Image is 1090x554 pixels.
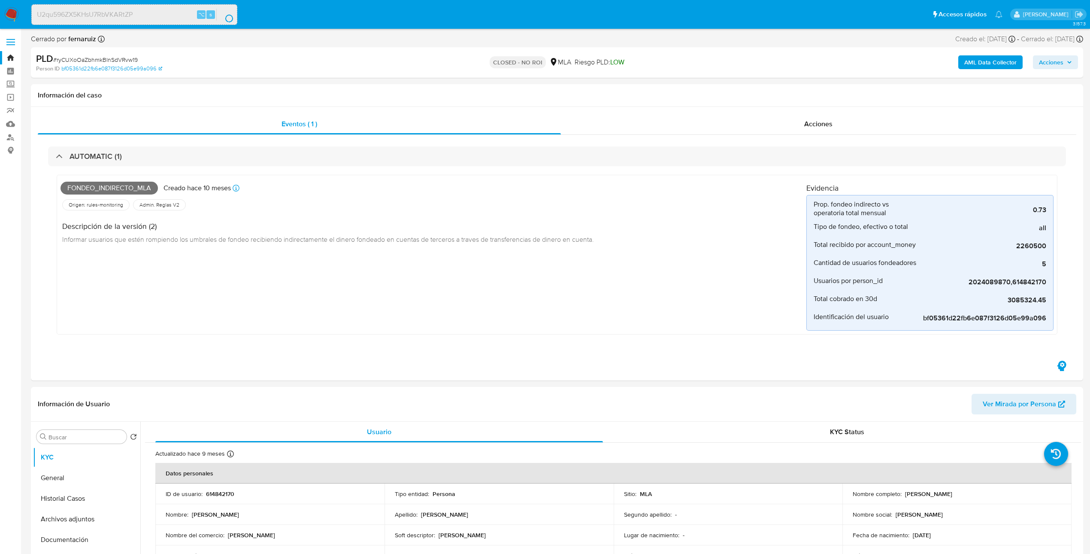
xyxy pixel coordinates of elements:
[624,511,672,518] p: Segundo apellido :
[1033,55,1078,69] button: Acciones
[1017,34,1019,44] span: -
[853,490,902,498] p: Nombre completo :
[972,394,1076,414] button: Ver Mirada por Persona
[995,11,1002,18] a: Notificaciones
[62,234,594,244] span: Informar usuarios que estén rompiendo los umbrales de fondeo recibiendo indirectamente el dinero ...
[53,55,138,64] span: # ryCUXoOaZbhmkBlnSdVRvw19
[395,531,435,539] p: Soft descriptor :
[216,9,234,21] button: search-icon
[209,10,212,18] span: s
[33,447,140,468] button: KYC
[804,119,833,129] span: Acciones
[192,511,239,518] p: [PERSON_NAME]
[964,55,1017,69] b: AML Data Collector
[1075,10,1084,19] a: Salir
[549,58,571,67] div: MLA
[33,468,140,488] button: General
[896,511,943,518] p: [PERSON_NAME]
[163,183,231,193] p: Creado hace 10 meses
[853,511,892,518] p: Nombre social :
[48,433,123,441] input: Buscar
[939,10,987,19] span: Accesos rápidos
[155,450,225,458] p: Actualizado hace 9 meses
[675,511,677,518] p: -
[958,55,1023,69] button: AML Data Collector
[367,427,391,437] span: Usuario
[575,58,624,67] span: Riesgo PLD:
[130,433,137,443] button: Volver al orden por defecto
[32,9,237,20] input: Buscar usuario o caso...
[198,10,205,18] span: ⌥
[206,490,234,498] p: 614842170
[433,490,455,498] p: Persona
[61,182,158,195] span: Fondeo_indirecto_mla
[913,531,931,539] p: [DATE]
[610,57,624,67] span: LOW
[853,531,909,539] p: Fecha de nacimiento :
[67,34,96,44] b: fernaruiz
[490,56,546,68] p: CLOSED - NO ROI
[68,201,124,208] span: Origen: rules-monitoring
[166,531,224,539] p: Nombre del comercio :
[166,490,203,498] p: ID de usuario :
[1039,55,1063,69] span: Acciones
[40,433,47,440] button: Buscar
[70,152,122,161] h3: AUTOMATIC (1)
[155,463,1072,484] th: Datos personales
[38,400,110,408] h1: Información de Usuario
[33,488,140,509] button: Historial Casos
[139,201,180,208] span: Admin. Reglas V2
[166,511,188,518] p: Nombre :
[395,511,418,518] p: Apellido :
[48,146,1066,166] div: AUTOMATIC (1)
[640,490,652,498] p: MLA
[33,530,140,550] button: Documentación
[395,490,429,498] p: Tipo entidad :
[282,119,317,129] span: Eventos ( 1 )
[36,52,53,65] b: PLD
[62,222,594,231] h4: Descripción de la versión (2)
[439,531,486,539] p: [PERSON_NAME]
[624,531,679,539] p: Lugar de nacimiento :
[955,34,1015,44] div: Creado el: [DATE]
[830,427,864,437] span: KYC Status
[683,531,684,539] p: -
[228,531,275,539] p: [PERSON_NAME]
[31,34,96,44] span: Cerrado por
[983,394,1056,414] span: Ver Mirada por Persona
[61,65,162,73] a: bf05361d22fb6e087f3126d05e99a096
[905,490,952,498] p: [PERSON_NAME]
[1021,34,1083,44] div: Cerrado el: [DATE]
[33,509,140,530] button: Archivos adjuntos
[421,511,468,518] p: [PERSON_NAME]
[38,91,1076,100] h1: Información del caso
[624,490,636,498] p: Sitio :
[1023,10,1072,18] p: jessica.fukman@mercadolibre.com
[36,65,60,73] b: Person ID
